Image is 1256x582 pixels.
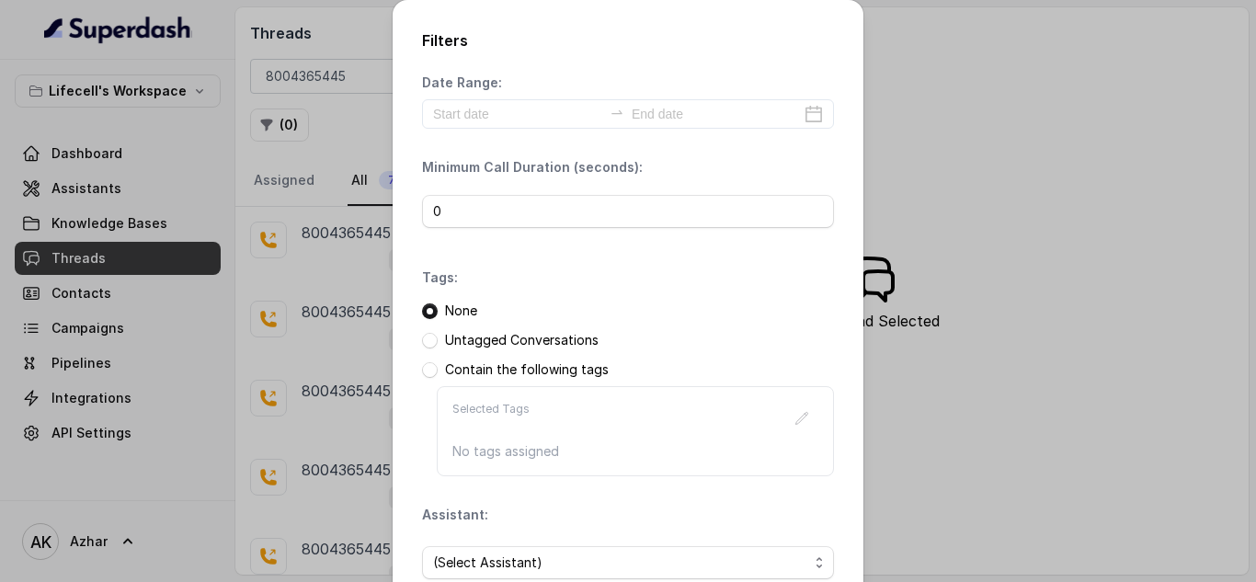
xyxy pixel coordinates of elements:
[452,442,818,461] p: No tags assigned
[433,104,602,124] input: Start date
[433,552,808,574] span: (Select Assistant)
[445,331,599,349] p: Untagged Conversations
[422,546,834,579] button: (Select Assistant)
[632,104,801,124] input: End date
[422,29,834,51] h2: Filters
[422,158,643,177] p: Minimum Call Duration (seconds):
[445,360,609,379] p: Contain the following tags
[422,268,458,287] p: Tags:
[610,105,624,120] span: swap-right
[422,506,488,524] p: Assistant:
[422,74,502,92] p: Date Range:
[610,105,624,120] span: to
[445,302,477,320] p: None
[452,402,530,435] p: Selected Tags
